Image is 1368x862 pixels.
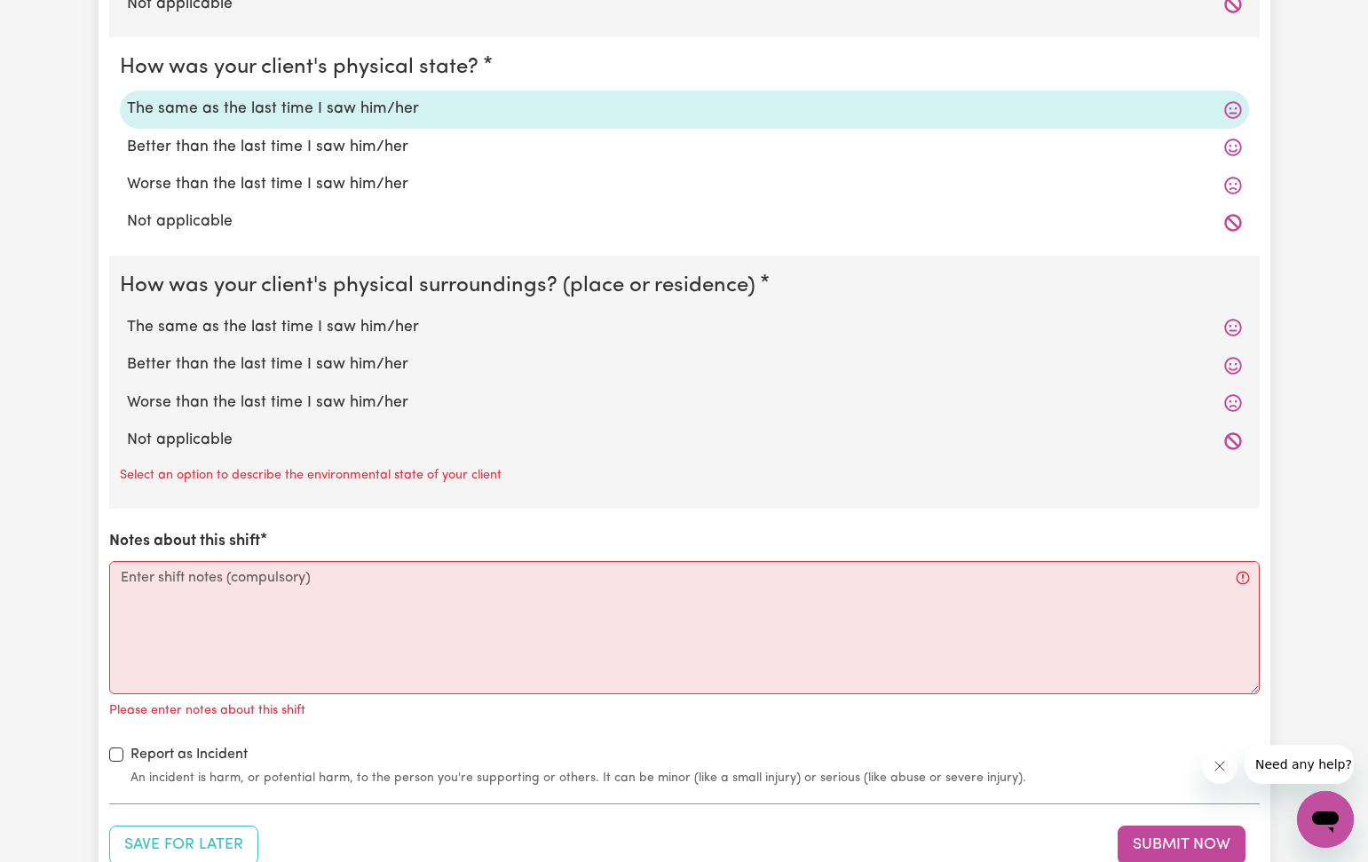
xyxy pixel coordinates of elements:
[130,769,1260,787] small: An incident is harm, or potential harm, to the person you're supporting or others. It can be mino...
[1297,791,1354,848] iframe: Button to launch messaging window
[127,391,1242,415] label: Worse than the last time I saw him/her
[120,270,763,302] legend: How was your client's physical surroundings? (place or residence)
[127,173,1242,196] label: Worse than the last time I saw him/her
[130,744,248,765] label: Report as Incident
[109,530,260,553] label: Notes about this shift
[127,429,1242,452] label: Not applicable
[109,701,305,721] p: Please enter notes about this shift
[120,466,502,486] p: Select an option to describe the environmental state of your client
[127,98,1242,121] label: The same as the last time I saw him/her
[127,210,1242,233] label: Not applicable
[120,51,486,83] legend: How was your client's physical state?
[1245,745,1354,784] iframe: Message from company
[127,136,1242,159] label: Better than the last time I saw him/her
[1202,748,1238,784] iframe: Close message
[127,316,1242,339] label: The same as the last time I saw him/her
[127,353,1242,376] label: Better than the last time I saw him/her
